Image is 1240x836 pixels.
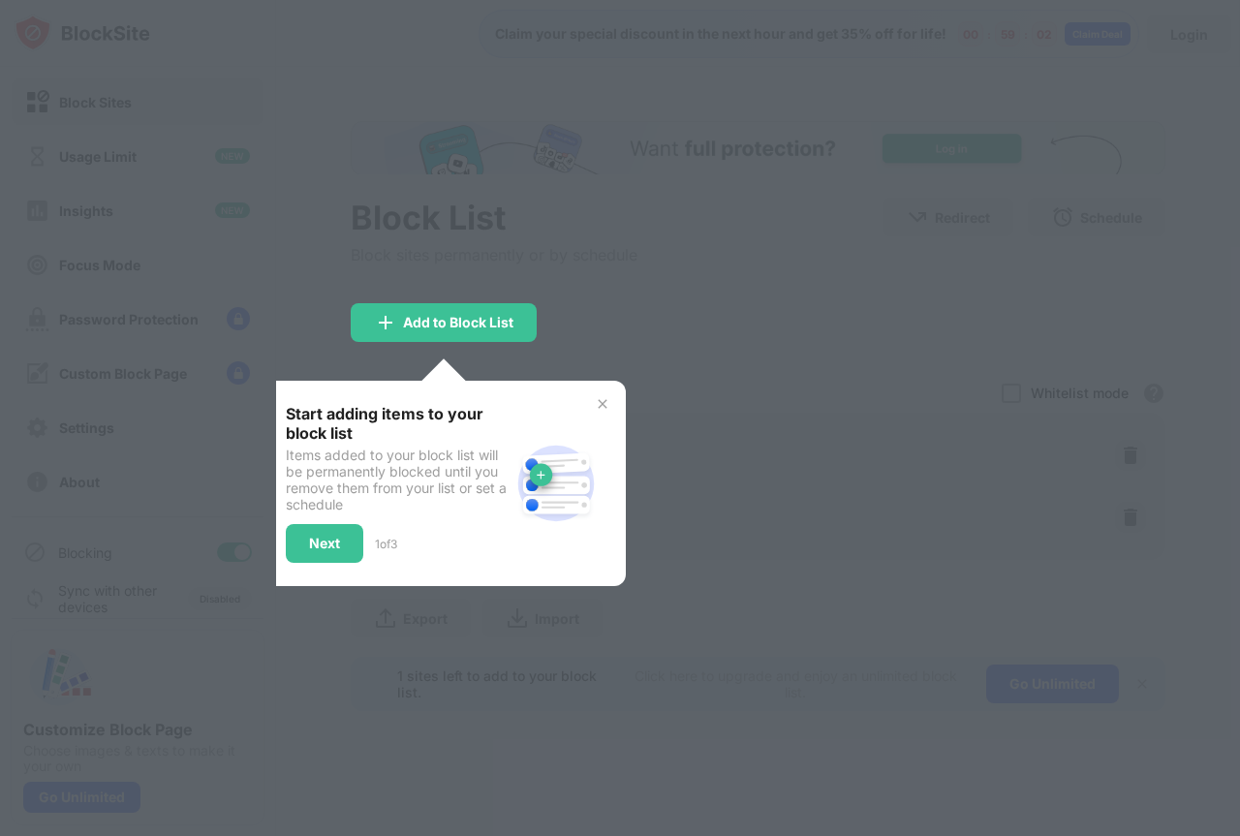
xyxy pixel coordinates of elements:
[403,315,513,330] div: Add to Block List
[595,396,610,412] img: x-button.svg
[286,404,510,443] div: Start adding items to your block list
[286,447,510,512] div: Items added to your block list will be permanently blocked until you remove them from your list o...
[375,537,397,551] div: 1 of 3
[309,536,340,551] div: Next
[510,437,603,530] img: block-site.svg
